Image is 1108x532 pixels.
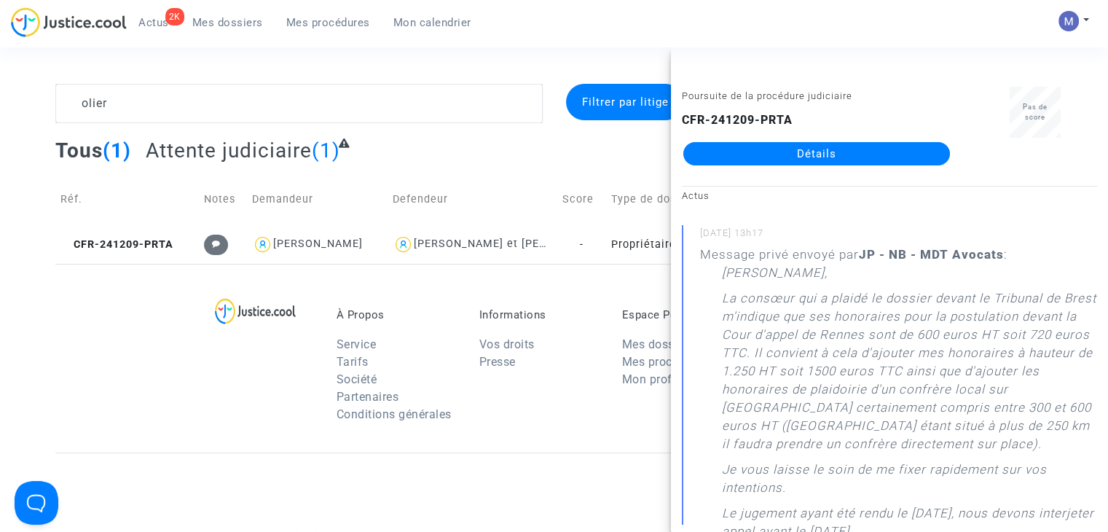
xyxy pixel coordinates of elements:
img: AAcHTtesyyZjLYJxzrkRG5BOJsapQ6nO-85ChvdZAQ62n80C=s96-c [1058,11,1079,31]
span: Mon calendrier [393,16,471,29]
a: Conditions générales [337,407,452,421]
a: Presse [479,355,516,369]
a: Mes dossiers [622,337,694,351]
td: Defendeur [388,173,557,225]
td: Score [557,173,605,225]
td: Notes [199,173,247,225]
img: icon-user.svg [252,234,273,255]
span: Mes procédures [286,16,370,29]
td: Réf. [55,173,199,225]
td: Type de dossier [606,173,776,225]
a: Mes procédures [275,12,382,34]
a: Tarifs [337,355,369,369]
b: CFR-241209-PRTA [682,113,793,127]
small: Poursuite de la procédure judiciaire [682,90,852,101]
span: (1) [312,138,340,163]
p: Je vous laisse le soin de me fixer rapidement sur vos intentions. [722,461,1097,504]
td: Propriétaire : Loyers impayés/Charges impayées [606,225,776,264]
a: 2KActus [127,12,181,34]
div: [PERSON_NAME] [273,238,363,250]
a: Partenaires [337,390,399,404]
a: Mon profil [622,372,679,386]
span: Mes dossiers [192,16,263,29]
img: logo-lg.svg [215,298,296,324]
p: Espace Personnel [622,308,743,321]
a: Mon calendrier [382,12,483,34]
span: - [580,238,584,251]
b: JP - NB - MDT Avocats [859,247,1004,262]
p: La consœur qui a plaidé le dossier devant le Tribunal de Brest m'indique que ses honoraires pour ... [722,289,1097,461]
div: 2K [165,8,184,26]
td: Demandeur [247,173,388,225]
a: Vos droits [479,337,535,351]
span: CFR-241209-PRTA [60,238,173,251]
div: [PERSON_NAME] et [PERSON_NAME] [414,238,611,250]
small: [DATE] 13h17 [700,227,1097,246]
a: Mes procédures [622,355,709,369]
p: [PERSON_NAME], [722,264,828,289]
img: jc-logo.svg [11,7,127,37]
p: Informations [479,308,600,321]
p: À Propos [337,308,457,321]
a: Détails [683,142,950,165]
span: Filtrer par litige [581,95,668,109]
span: Attente judiciaire [146,138,312,163]
span: Tous [55,138,103,163]
a: Mes dossiers [181,12,275,34]
span: Actus [138,16,169,29]
small: Actus [682,190,710,201]
a: Service [337,337,377,351]
img: icon-user.svg [393,234,414,255]
span: Pas de score [1023,103,1048,121]
span: (1) [103,138,131,163]
a: Société [337,372,377,386]
iframe: Help Scout Beacon - Open [15,481,58,525]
